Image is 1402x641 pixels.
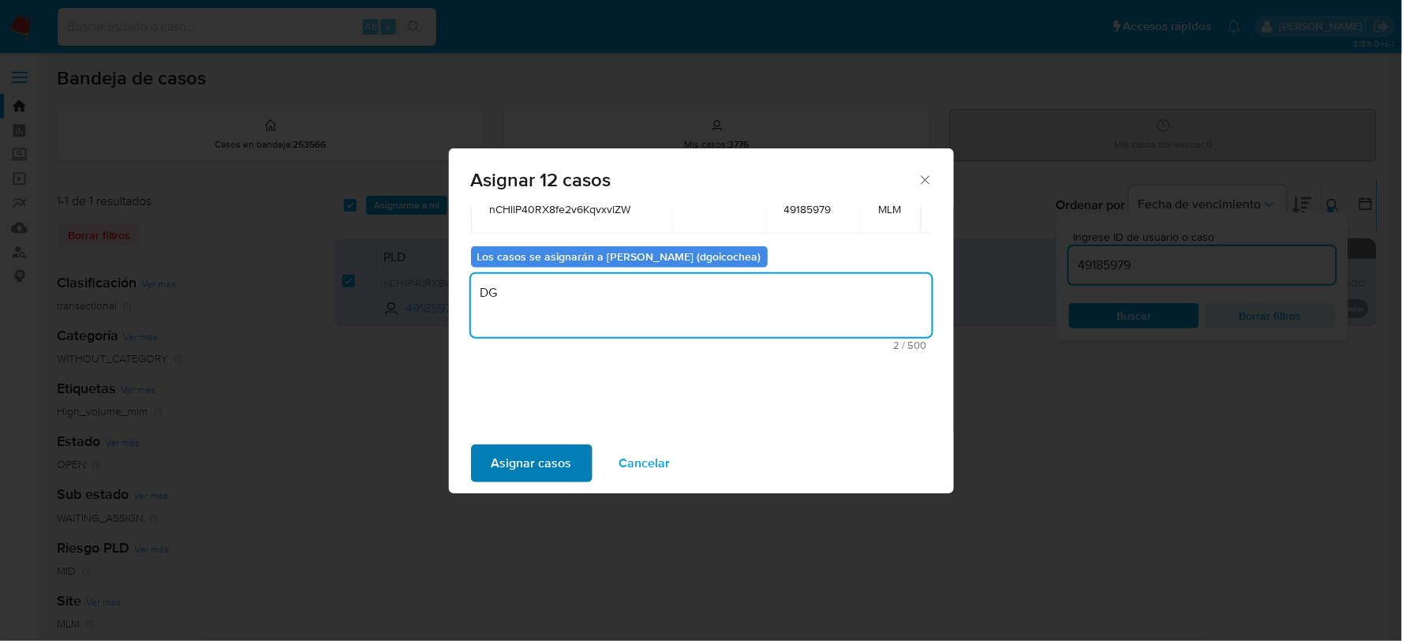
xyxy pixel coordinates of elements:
span: 49185979 [784,202,841,216]
span: Cancelar [619,446,671,481]
textarea: DG [471,274,932,337]
b: Los casos se asignarán a [PERSON_NAME] (dgoicochea) [477,249,761,264]
button: Cancelar [599,444,691,482]
span: Asignar casos [492,446,572,481]
button: Asignar casos [471,444,593,482]
div: assign-modal [449,148,954,493]
span: Asignar 12 casos [471,171,918,189]
span: MLM [879,202,902,216]
button: Cerrar ventana [918,172,932,186]
span: Máximo 500 caracteres [476,340,927,350]
span: nCHllP40RX8fe2v6KqvxvlZW [490,202,652,216]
